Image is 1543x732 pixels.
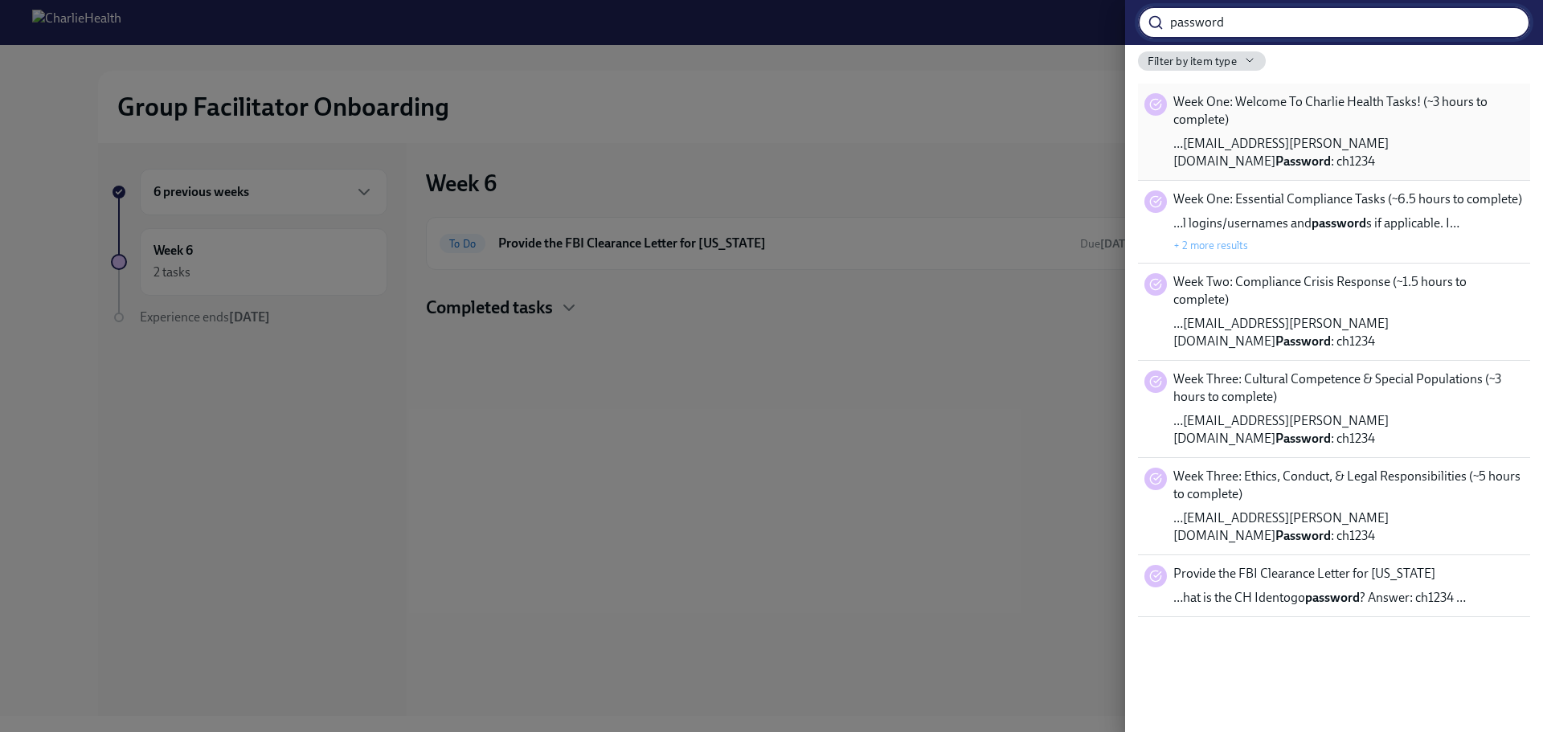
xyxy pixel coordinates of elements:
[1173,273,1524,309] span: Week Two: Compliance Crisis Response (~1.5 hours to complete)
[1275,153,1331,169] strong: Password
[1173,315,1524,350] span: …[EMAIL_ADDRESS][PERSON_NAME][DOMAIN_NAME] : ch1234
[1173,370,1524,406] span: Week Three: Cultural Competence & Special Populations (~3 hours to complete)
[1173,509,1524,545] span: …[EMAIL_ADDRESS][PERSON_NAME][DOMAIN_NAME] : ch1234
[1312,215,1366,231] strong: password
[1173,468,1524,503] span: Week Three: Ethics, Conduct, & Legal Responsibilities (~5 hours to complete)
[1138,51,1266,71] button: Filter by item type
[1144,273,1167,296] div: Task
[1144,93,1167,116] div: Task
[1173,93,1524,129] span: Week One: Welcome To Charlie Health Tasks! (~3 hours to complete)
[1275,431,1331,446] strong: Password
[1173,565,1435,583] span: Provide the FBI Clearance Letter for [US_STATE]
[1138,181,1530,264] div: Week One: Essential Compliance Tasks (~6.5 hours to complete)…l logins/usernames andpasswords if ...
[1173,215,1459,232] span: …l logins/usernames and s if applicable. I…
[1138,555,1530,617] div: Provide the FBI Clearance Letter for [US_STATE]…hat is the CH Identogopassword? Answer: ch1234 …
[1144,468,1167,490] div: Task
[1138,264,1530,361] div: Week Two: Compliance Crisis Response (~1.5 hours to complete)…[EMAIL_ADDRESS][PERSON_NAME][DOMAIN...
[1173,135,1524,170] span: …[EMAIL_ADDRESS][PERSON_NAME][DOMAIN_NAME] : ch1234
[1173,239,1248,251] button: + 2 more results
[1173,190,1522,208] span: Week One: Essential Compliance Tasks (~6.5 hours to complete)
[1144,565,1167,587] div: Task
[1138,458,1530,555] div: Week Three: Ethics, Conduct, & Legal Responsibilities (~5 hours to complete)…[EMAIL_ADDRESS][PERS...
[1144,190,1167,213] div: Task
[1138,361,1530,458] div: Week Three: Cultural Competence & Special Populations (~3 hours to complete)…[EMAIL_ADDRESS][PERS...
[1173,589,1466,607] span: …hat is the CH Identogo ? Answer: ch1234 …
[1275,528,1331,543] strong: Password
[1173,412,1524,448] span: …[EMAIL_ADDRESS][PERSON_NAME][DOMAIN_NAME] : ch1234
[1148,54,1237,69] span: Filter by item type
[1305,590,1360,605] strong: password
[1275,333,1331,349] strong: Password
[1138,84,1530,181] div: Week One: Welcome To Charlie Health Tasks! (~3 hours to complete)…[EMAIL_ADDRESS][PERSON_NAME][DO...
[1144,370,1167,393] div: Task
